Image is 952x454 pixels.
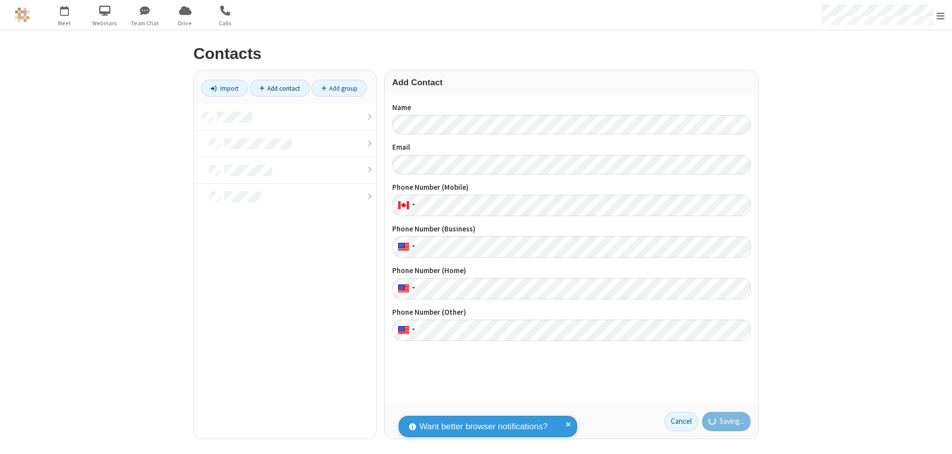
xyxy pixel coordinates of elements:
[392,224,751,235] label: Phone Number (Business)
[664,412,698,432] a: Cancel
[250,80,310,97] a: Add contact
[392,307,751,318] label: Phone Number (Other)
[719,416,744,427] span: Saving...
[392,320,418,341] div: United States: + 1
[15,7,30,22] img: QA Selenium DO NOT DELETE OR CHANGE
[126,19,164,28] span: Team Chat
[419,420,547,433] span: Want better browser notifications?
[201,80,248,97] a: Import
[193,45,759,62] h2: Contacts
[392,182,751,193] label: Phone Number (Mobile)
[392,236,418,258] div: United States: + 1
[392,78,751,87] h3: Add Contact
[392,142,751,153] label: Email
[392,102,751,113] label: Name
[392,278,418,299] div: United States: + 1
[167,19,204,28] span: Drive
[207,19,244,28] span: Calls
[311,80,367,97] a: Add group
[46,19,83,28] span: Meet
[702,412,751,432] button: Saving...
[86,19,123,28] span: Webinars
[392,195,418,216] div: Canada: + 1
[392,265,751,277] label: Phone Number (Home)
